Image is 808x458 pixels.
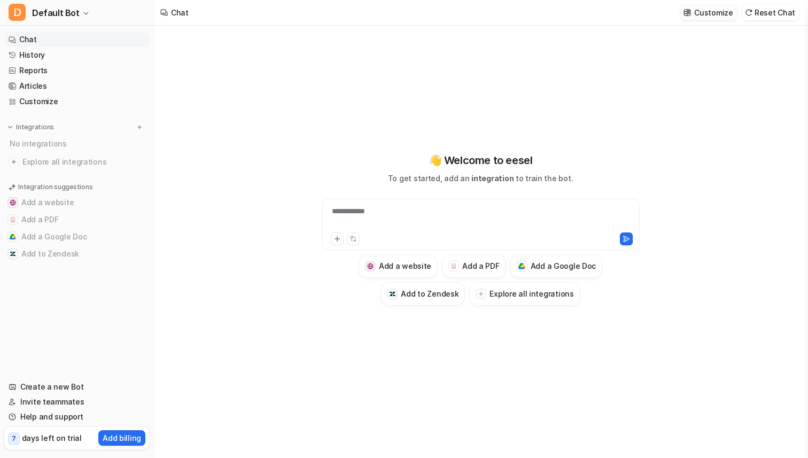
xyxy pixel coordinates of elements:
[442,254,506,278] button: Add a PDFAdd a PDF
[450,263,457,269] img: Add a PDF
[401,288,459,299] h3: Add to Zendesk
[359,254,438,278] button: Add a websiteAdd a website
[18,182,92,192] p: Integration suggestions
[518,263,525,269] img: Add a Google Doc
[531,260,596,271] h3: Add a Google Doc
[10,234,16,240] img: Add a Google Doc
[367,263,374,270] img: Add a website
[4,409,149,424] a: Help and support
[680,5,737,20] button: Customize
[22,153,145,170] span: Explore all integrations
[10,199,16,206] img: Add a website
[4,379,149,394] a: Create a new Bot
[4,94,149,109] a: Customize
[103,432,141,444] p: Add billing
[4,211,149,228] button: Add a PDFAdd a PDF
[471,174,514,183] span: integration
[171,7,189,18] div: Chat
[4,228,149,245] button: Add a Google DocAdd a Google Doc
[389,291,396,298] img: Add to Zendesk
[9,157,19,167] img: explore all integrations
[694,7,733,18] p: Customize
[6,123,14,131] img: expand menu
[510,254,603,278] button: Add a Google DocAdd a Google Doc
[4,63,149,78] a: Reports
[98,430,145,446] button: Add billing
[380,282,465,306] button: Add to ZendeskAdd to Zendesk
[4,154,149,169] a: Explore all integrations
[4,122,57,133] button: Integrations
[16,123,54,131] p: Integrations
[462,260,499,271] h3: Add a PDF
[4,194,149,211] button: Add a websiteAdd a website
[745,9,752,17] img: reset
[9,4,26,21] span: D
[388,173,573,184] p: To get started, add an to train the bot.
[4,394,149,409] a: Invite teammates
[490,288,573,299] h3: Explore all integrations
[4,48,149,63] a: History
[22,432,82,444] p: days left on trial
[4,245,149,262] button: Add to ZendeskAdd to Zendesk
[379,260,431,271] h3: Add a website
[429,152,533,168] p: 👋 Welcome to eesel
[4,32,149,47] a: Chat
[12,434,16,444] p: 7
[4,79,149,94] a: Articles
[32,5,80,20] span: Default Bot
[6,135,149,152] div: No integrations
[10,216,16,223] img: Add a PDF
[469,282,580,306] button: Explore all integrations
[136,123,143,131] img: menu_add.svg
[742,5,799,20] button: Reset Chat
[10,251,16,257] img: Add to Zendesk
[683,9,691,17] img: customize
